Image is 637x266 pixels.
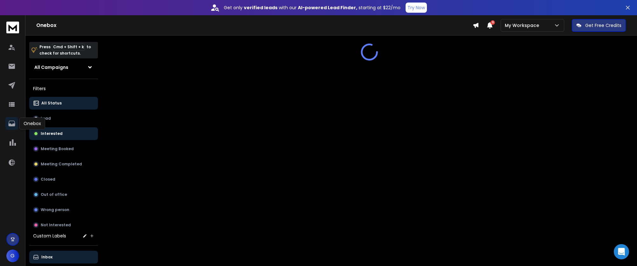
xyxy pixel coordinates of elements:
[41,162,82,167] p: Meeting Completed
[406,3,427,13] button: Try Now
[29,251,98,263] button: Inbox
[52,43,85,50] span: Cmd + Shift + k
[29,173,98,186] button: Closed
[41,223,71,228] p: Not Interested
[29,203,98,216] button: Wrong person
[33,233,66,239] h3: Custom Labels
[29,158,98,170] button: Meeting Completed
[224,4,401,11] p: Get only with our starting at $22/mo
[41,192,67,197] p: Out of office
[572,19,626,32] button: Get Free Credits
[41,207,69,212] p: Wrong person
[29,84,98,93] h3: Filters
[6,249,19,262] button: G
[41,116,51,121] p: Lead
[6,22,19,33] img: logo
[244,4,277,11] strong: verified leads
[29,143,98,155] button: Meeting Booked
[29,188,98,201] button: Out of office
[298,4,357,11] strong: AI-powered Lead Finder,
[39,44,91,57] p: Press to check for shortcuts.
[29,97,98,110] button: All Status
[29,219,98,231] button: Not Interested
[19,117,45,130] div: Onebox
[41,101,62,106] p: All Status
[408,4,425,11] p: Try Now
[41,131,63,136] p: Interested
[614,244,629,259] div: Open Intercom Messenger
[505,22,542,29] p: My Workspace
[29,61,98,74] button: All Campaigns
[585,22,621,29] p: Get Free Credits
[41,177,55,182] p: Closed
[34,64,68,70] h1: All Campaigns
[490,20,495,25] span: 6
[29,127,98,140] button: Interested
[36,22,473,29] h1: Onebox
[41,255,52,260] p: Inbox
[41,146,74,151] p: Meeting Booked
[29,112,98,125] button: Lead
